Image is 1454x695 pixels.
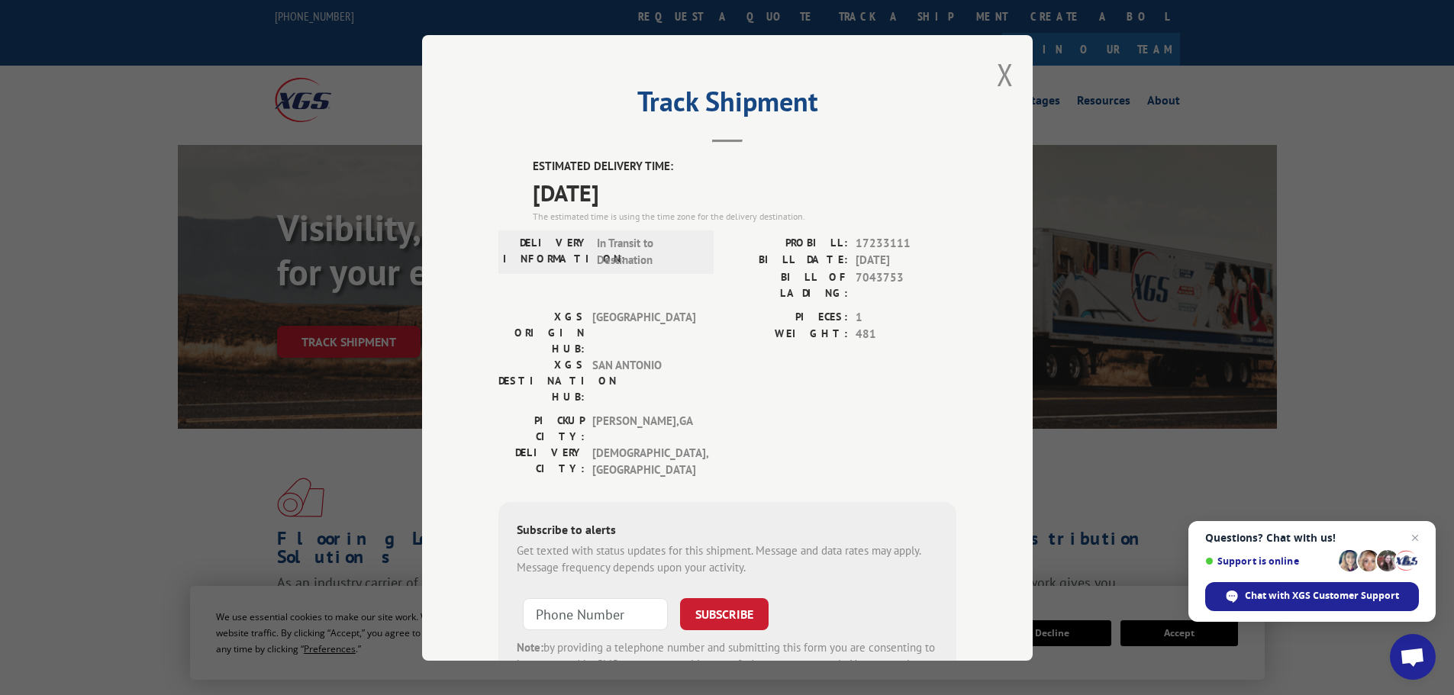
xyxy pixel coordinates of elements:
div: Subscribe to alerts [517,520,938,542]
label: ESTIMATED DELIVERY TIME: [533,158,956,175]
span: [GEOGRAPHIC_DATA] [592,308,695,356]
div: The estimated time is using the time zone for the delivery destination. [533,209,956,223]
span: 17233111 [856,234,956,252]
strong: Note: [517,639,543,654]
div: Chat with XGS Customer Support [1205,582,1419,611]
span: 481 [856,326,956,343]
h2: Track Shipment [498,91,956,120]
input: Phone Number [523,597,668,629]
label: XGS ORIGIN HUB: [498,308,585,356]
div: Open chat [1390,634,1436,680]
label: WEIGHT: [727,326,848,343]
label: DELIVERY CITY: [498,444,585,478]
span: [DATE] [856,252,956,269]
label: XGS DESTINATION HUB: [498,356,585,404]
span: 7043753 [856,269,956,301]
label: BILL OF LADING: [727,269,848,301]
span: Chat with XGS Customer Support [1245,589,1399,603]
span: SAN ANTONIO [592,356,695,404]
button: Close modal [997,54,1014,95]
span: In Transit to Destination [597,234,700,269]
label: PROBILL: [727,234,848,252]
span: [DATE] [533,175,956,209]
span: Close chat [1406,529,1424,547]
span: [DEMOGRAPHIC_DATA] , [GEOGRAPHIC_DATA] [592,444,695,478]
span: Questions? Chat with us! [1205,532,1419,544]
span: Support is online [1205,555,1333,567]
label: BILL DATE: [727,252,848,269]
label: DELIVERY INFORMATION: [503,234,589,269]
span: 1 [856,308,956,326]
div: by providing a telephone number and submitting this form you are consenting to be contacted by SM... [517,639,938,690]
span: [PERSON_NAME] , GA [592,412,695,444]
label: PIECES: [727,308,848,326]
div: Get texted with status updates for this shipment. Message and data rates may apply. Message frequ... [517,542,938,576]
button: SUBSCRIBE [680,597,769,629]
label: PICKUP CITY: [498,412,585,444]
